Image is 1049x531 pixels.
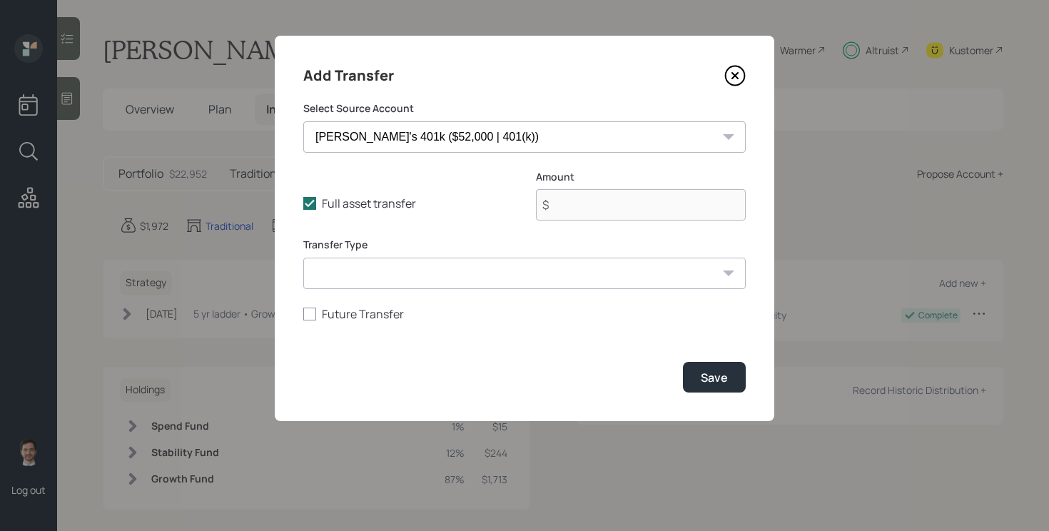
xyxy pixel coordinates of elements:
[303,306,746,322] label: Future Transfer
[303,238,746,252] label: Transfer Type
[303,101,746,116] label: Select Source Account
[536,170,746,184] label: Amount
[701,370,728,385] div: Save
[303,196,513,211] label: Full asset transfer
[303,64,394,87] h4: Add Transfer
[683,362,746,393] button: Save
